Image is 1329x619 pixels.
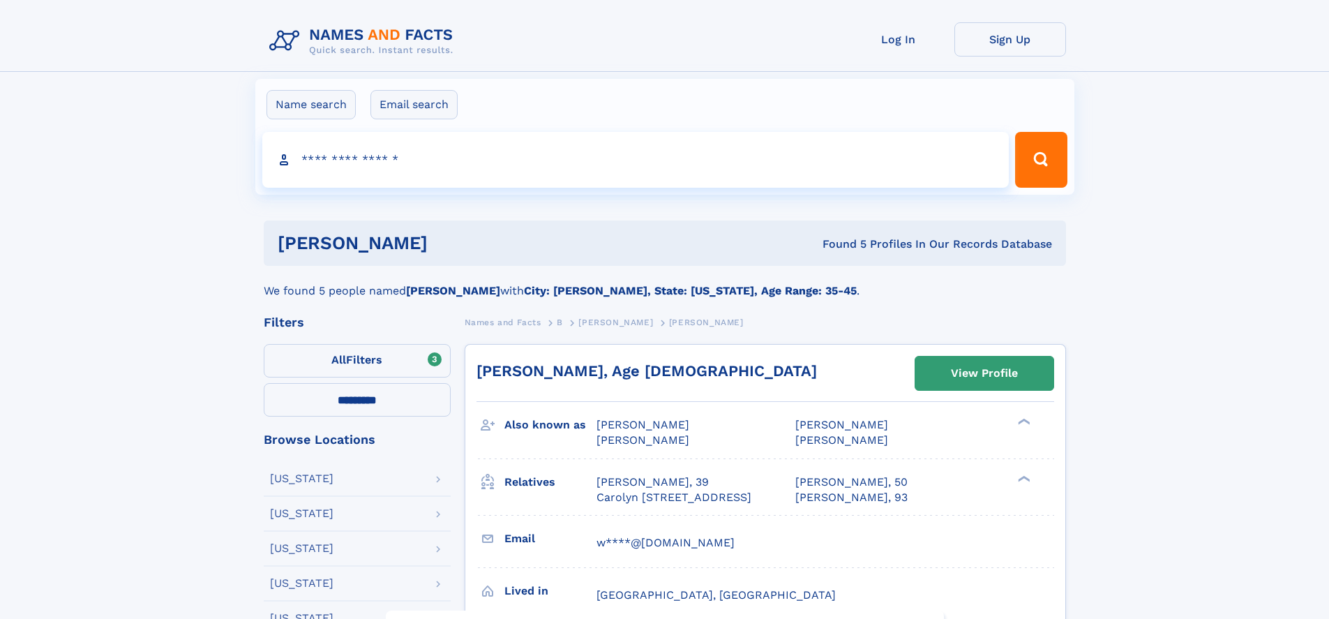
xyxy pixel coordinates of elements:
[270,473,333,484] div: [US_STATE]
[370,90,458,119] label: Email search
[264,22,465,60] img: Logo Names and Facts
[915,357,1053,390] a: View Profile
[465,313,541,331] a: Names and Facts
[954,22,1066,57] a: Sign Up
[504,470,596,494] h3: Relatives
[264,433,451,446] div: Browse Locations
[331,353,346,366] span: All
[669,318,744,327] span: [PERSON_NAME]
[843,22,954,57] a: Log In
[578,318,653,327] span: [PERSON_NAME]
[264,266,1066,299] div: We found 5 people named with .
[524,284,857,297] b: City: [PERSON_NAME], State: [US_STATE], Age Range: 35-45
[278,234,625,252] h1: [PERSON_NAME]
[504,413,596,437] h3: Also known as
[557,318,563,327] span: B
[270,543,333,554] div: [US_STATE]
[406,284,500,297] b: [PERSON_NAME]
[262,132,1009,188] input: search input
[596,588,836,602] span: [GEOGRAPHIC_DATA], [GEOGRAPHIC_DATA]
[795,418,888,431] span: [PERSON_NAME]
[596,418,689,431] span: [PERSON_NAME]
[1014,474,1031,483] div: ❯
[951,357,1018,389] div: View Profile
[270,508,333,519] div: [US_STATE]
[264,344,451,378] label: Filters
[795,433,888,447] span: [PERSON_NAME]
[795,475,908,490] a: [PERSON_NAME], 50
[596,475,709,490] a: [PERSON_NAME], 39
[266,90,356,119] label: Name search
[476,362,817,380] a: [PERSON_NAME], Age [DEMOGRAPHIC_DATA]
[625,237,1052,252] div: Found 5 Profiles In Our Records Database
[795,490,908,505] a: [PERSON_NAME], 93
[596,490,751,505] a: Carolyn [STREET_ADDRESS]
[578,313,653,331] a: [PERSON_NAME]
[1014,417,1031,426] div: ❯
[270,578,333,589] div: [US_STATE]
[504,579,596,603] h3: Lived in
[1015,132,1067,188] button: Search Button
[264,316,451,329] div: Filters
[557,313,563,331] a: B
[504,527,596,551] h3: Email
[596,433,689,447] span: [PERSON_NAME]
